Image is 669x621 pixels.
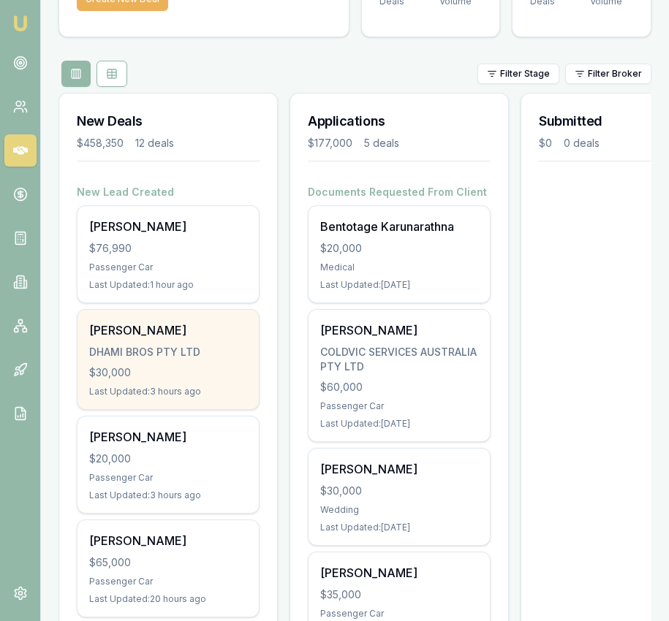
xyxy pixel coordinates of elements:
div: [PERSON_NAME] [89,428,247,446]
div: Last Updated: 3 hours ago [89,489,247,501]
div: Bentotage Karunarathna [320,218,478,235]
div: [PERSON_NAME] [89,218,247,235]
div: [PERSON_NAME] [320,460,478,478]
div: [PERSON_NAME] [320,564,478,582]
div: Passenger Car [89,262,247,273]
div: $458,350 [77,136,124,151]
div: $65,000 [89,555,247,570]
div: Passenger Car [89,472,247,484]
div: $30,000 [320,484,478,498]
div: 0 deals [564,136,600,151]
div: Last Updated: [DATE] [320,522,478,533]
div: [PERSON_NAME] [89,532,247,549]
img: emu-icon-u.png [12,15,29,32]
div: Passenger Car [89,576,247,587]
div: $177,000 [308,136,352,151]
button: Filter Stage [477,64,559,84]
div: Last Updated: 1 hour ago [89,279,247,291]
span: Filter Broker [588,68,642,80]
button: Filter Broker [565,64,651,84]
div: Passenger Car [320,608,478,620]
div: $20,000 [89,452,247,466]
div: [PERSON_NAME] [320,321,478,339]
div: $30,000 [89,365,247,380]
div: $60,000 [320,380,478,395]
div: Last Updated: [DATE] [320,418,478,430]
div: Last Updated: [DATE] [320,279,478,291]
div: $76,990 [89,241,247,256]
div: 5 deals [364,136,399,151]
div: Medical [320,262,478,273]
div: [PERSON_NAME] [89,321,247,339]
div: $0 [539,136,552,151]
h3: New Deals [77,111,260,132]
div: Wedding [320,504,478,516]
span: Filter Stage [500,68,550,80]
div: 12 deals [135,136,174,151]
div: COLDVIC SERVICES AUSTRALIA PTY LTD [320,345,478,374]
div: Last Updated: 3 hours ago [89,386,247,397]
div: Last Updated: 20 hours ago [89,593,247,605]
div: $35,000 [320,587,478,602]
h4: New Lead Created [77,185,260,199]
div: DHAMI BROS PTY LTD [89,345,247,359]
div: $20,000 [320,241,478,256]
h3: Applications [308,111,491,132]
div: Passenger Car [320,400,478,412]
h4: Documents Requested From Client [308,185,491,199]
